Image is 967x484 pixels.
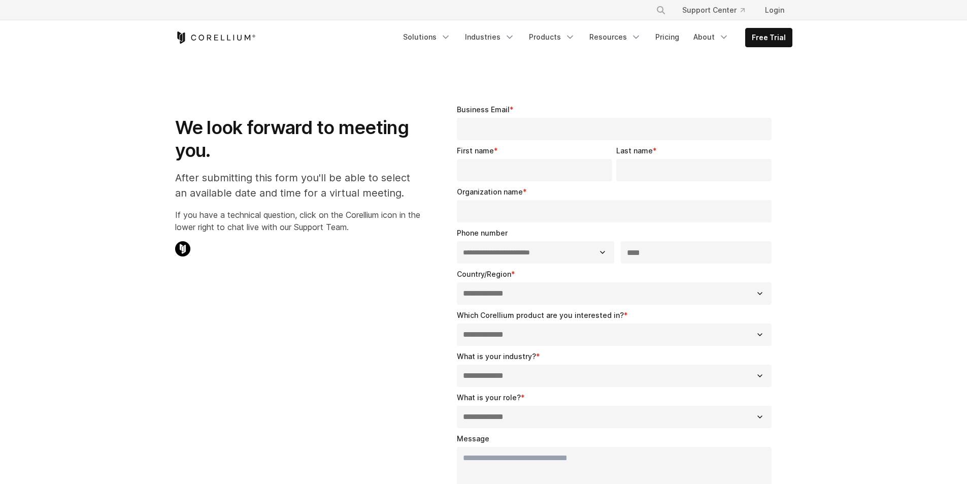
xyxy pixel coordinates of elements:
span: Which Corellium product are you interested in? [457,311,624,319]
a: Products [523,28,581,46]
img: Corellium Chat Icon [175,241,190,256]
span: Country/Region [457,270,511,278]
div: Navigation Menu [397,28,792,47]
a: Free Trial [746,28,792,47]
span: Last name [616,146,653,155]
a: Login [757,1,792,19]
a: About [687,28,735,46]
a: Solutions [397,28,457,46]
span: Message [457,434,489,443]
span: First name [457,146,494,155]
span: Phone number [457,229,508,237]
a: Industries [459,28,521,46]
h1: We look forward to meeting you. [175,116,420,162]
span: What is your role? [457,393,521,402]
p: If you have a technical question, click on the Corellium icon in the lower right to chat live wit... [175,209,420,233]
span: Business Email [457,105,510,114]
a: Corellium Home [175,31,256,44]
a: Support Center [674,1,753,19]
button: Search [652,1,670,19]
a: Pricing [649,28,685,46]
div: Navigation Menu [644,1,792,19]
p: After submitting this form you'll be able to select an available date and time for a virtual meet... [175,170,420,201]
span: What is your industry? [457,352,536,361]
span: Organization name [457,187,523,196]
a: Resources [583,28,647,46]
